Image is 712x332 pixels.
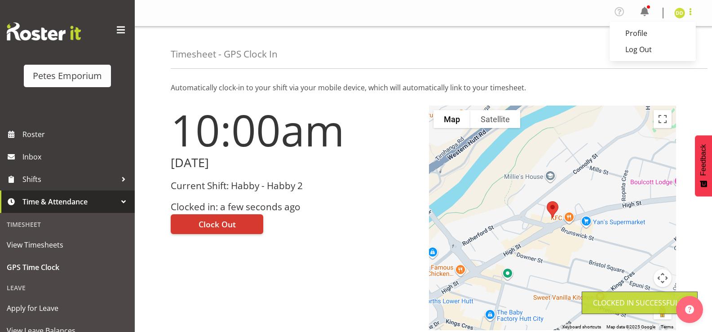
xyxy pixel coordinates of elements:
a: Profile [610,25,696,41]
button: Show street map [433,110,470,128]
span: Feedback [699,144,708,176]
div: Petes Emporium [33,69,102,83]
img: Google [431,319,461,330]
span: Apply for Leave [7,301,128,315]
button: Clock Out [171,214,263,234]
button: Toggle fullscreen view [654,110,672,128]
span: Map data ©2025 Google [606,324,655,329]
a: View Timesheets [2,234,133,256]
p: Automatically clock-in to your shift via your mobile device, which will automatically link to you... [171,82,676,93]
h3: Clocked in: a few seconds ago [171,202,418,212]
a: Terms (opens in new tab) [661,324,673,329]
a: Apply for Leave [2,297,133,319]
div: Leave [2,279,133,297]
span: GPS Time Clock [7,261,128,274]
span: Roster [22,128,130,141]
a: GPS Time Clock [2,256,133,279]
button: Keyboard shortcuts [562,324,601,330]
button: Show satellite imagery [470,110,520,128]
a: Log Out [610,41,696,58]
div: Clocked in Successfully [593,297,686,308]
h1: 10:00am [171,106,418,154]
a: Open this area in Google Maps (opens a new window) [431,319,461,330]
span: Shifts [22,173,117,186]
img: danielle-donselaar8920.jpg [674,8,685,18]
img: Rosterit website logo [7,22,81,40]
span: Inbox [22,150,130,164]
h2: [DATE] [171,156,418,170]
span: Time & Attendance [22,195,117,208]
h4: Timesheet - GPS Clock In [171,49,278,59]
span: View Timesheets [7,238,128,252]
h3: Current Shift: Habby - Habby 2 [171,181,418,191]
button: Map camera controls [654,269,672,287]
div: Timesheet [2,215,133,234]
img: help-xxl-2.png [685,305,694,314]
button: Feedback - Show survey [695,135,712,196]
span: Clock Out [199,218,236,230]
